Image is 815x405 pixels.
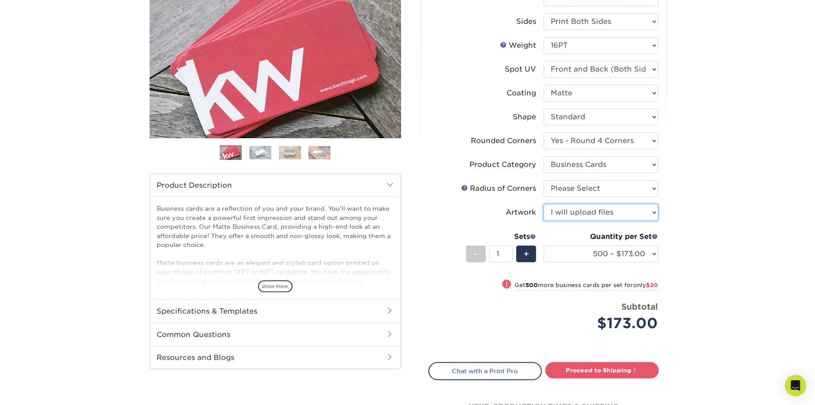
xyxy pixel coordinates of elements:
strong: Subtotal [622,302,658,311]
div: Artwork [506,207,537,218]
p: Business cards are a reflection of you and your brand. You'll want to make sure you create a powe... [157,204,394,330]
div: Spot UV [505,64,537,75]
span: ! [506,280,508,289]
div: Weight [500,40,537,51]
div: Radius of Corners [462,183,537,194]
a: Proceed to Shipping [545,362,659,378]
div: $173.00 [550,313,658,334]
span: show more [258,280,293,292]
small: Get more business cards per set for [515,282,658,291]
div: Shape [513,112,537,122]
img: Business Cards 01 [220,142,242,164]
span: only [634,282,658,288]
div: Product Category [470,159,537,170]
img: Business Cards 04 [308,146,331,159]
h2: Specifications & Templates [150,299,401,322]
img: Business Cards 02 [249,146,271,159]
div: Sides [517,16,537,27]
strong: 500 [526,282,538,288]
div: Open Intercom Messenger [785,375,806,396]
div: Sets [466,231,537,242]
a: Chat with a Print Pro [428,362,542,380]
div: Rounded Corners [471,136,537,146]
span: $20 [646,282,658,288]
span: - [474,247,478,261]
h2: Common Questions [150,323,401,346]
h2: Product Description [150,174,401,197]
div: Coating [507,88,537,98]
h2: Resources and Blogs [150,346,401,369]
div: Quantity per Set [544,231,658,242]
img: Business Cards 03 [279,146,301,159]
span: + [523,247,529,261]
